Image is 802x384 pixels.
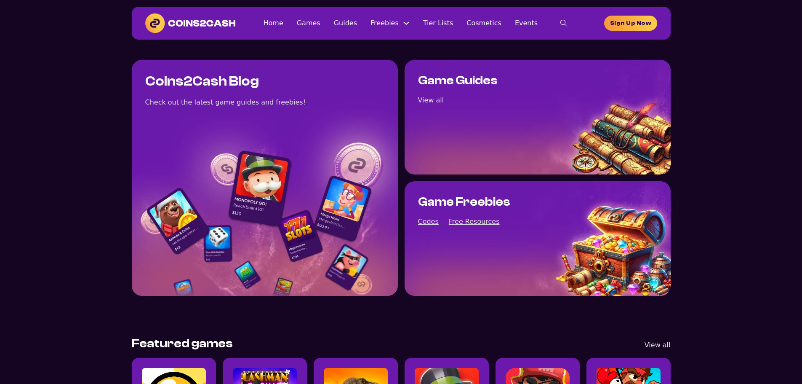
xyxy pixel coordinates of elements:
[145,13,236,33] img: Coins2Cash Logo
[418,94,444,106] a: View all game guides
[334,17,357,29] a: Guides
[403,20,410,27] button: Freebies Sub menu
[370,17,399,29] a: Freebies
[263,17,283,29] a: Home
[145,97,306,108] div: Check out the latest game guides and freebies!
[604,16,657,31] a: homepage
[449,216,500,227] a: View all posts about free resources
[145,73,259,90] h1: Coins2Cash Blog
[418,216,439,227] a: View all game codes
[551,15,576,32] button: toggle search
[132,336,233,351] h2: Featured games
[466,17,501,29] a: Cosmetics
[645,339,671,351] a: View all games
[423,17,453,29] a: Tier Lists
[418,195,510,209] h2: Game Freebies
[515,17,538,29] a: Events
[418,73,498,88] h2: Game Guides
[297,17,320,29] a: Games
